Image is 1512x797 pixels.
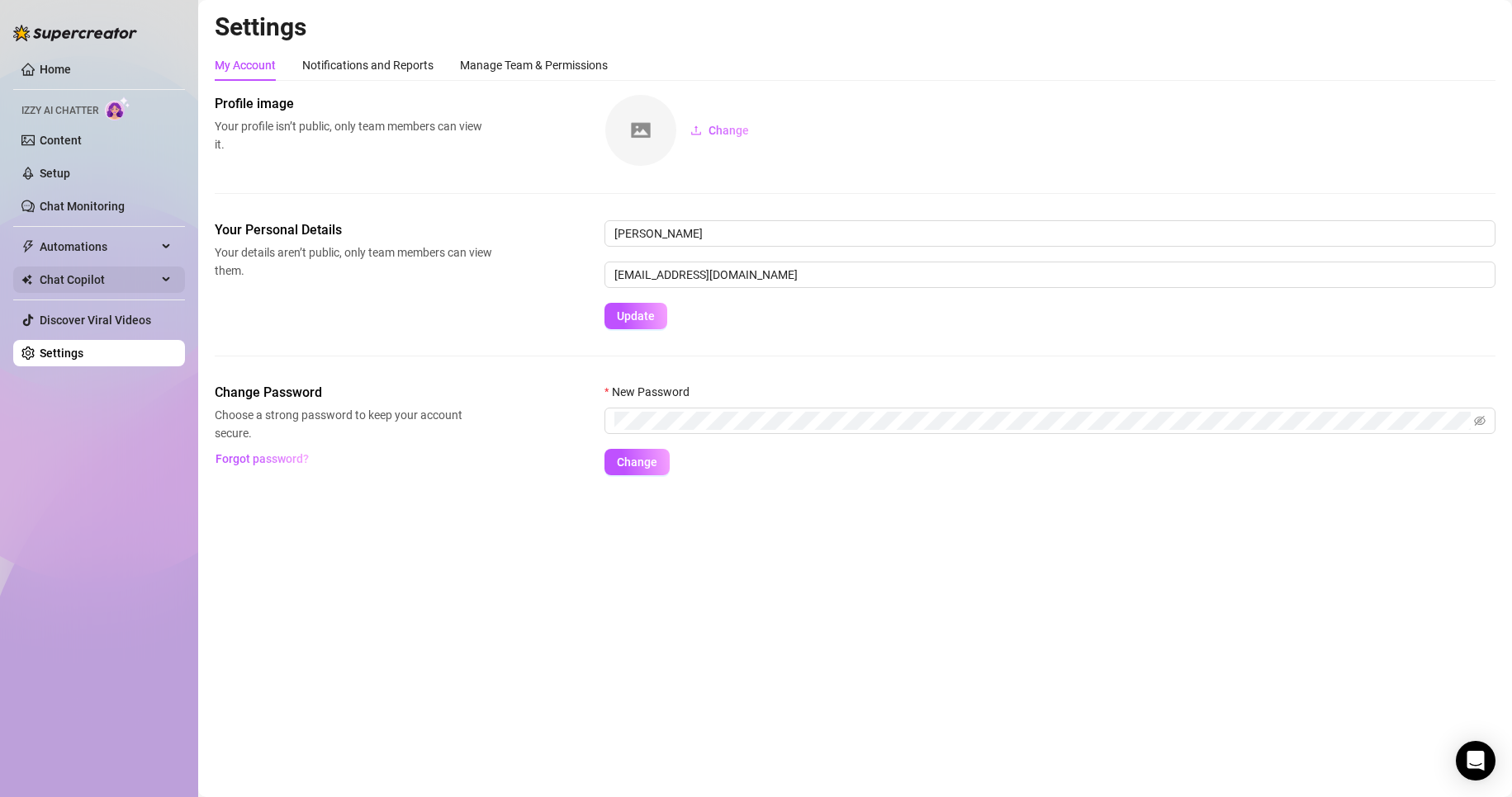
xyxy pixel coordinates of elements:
button: Change [604,449,670,475]
div: Manage Team & Permissions [460,56,608,74]
span: upload [690,125,702,136]
input: Enter name [604,220,1495,247]
span: Change [709,124,749,137]
span: Change [617,455,657,469]
a: Chat Monitoring [40,200,125,213]
span: Choose a strong password to keep your account secure. [215,406,492,442]
span: Chat Copilot [40,266,157,293]
button: Forgot password? [215,446,309,472]
span: Profile image [215,94,492,114]
span: Change Password [215,383,492,403]
span: Forgot password? [216,452,309,465]
img: Chat Copilot [21,274,32,285]
label: New Password [604,383,700,401]
a: Home [40,63,71,76]
span: Your Personal Details [215,220,492,240]
span: Your details aren’t public, only team members can view them. [215,243,492,280]
button: Update [604,303,667,329]
img: square-placeholder.png [605,95,676,166]
span: Automations [40,233,157,260]
a: Content [40,134,82,147]
div: Open Intercom Messenger [1456,741,1495,780]
input: Enter new email [604,262,1495,288]
a: Discover Viral Videos [40,314,151,327]
span: eye-invisible [1474,415,1486,427]
span: Your profile isn’t public, only team members can view it. [215,117,492,153]
div: Notifications and Reports [302,56,434,74]
button: Change [677,117,762,144]
input: New Password [614,412,1471,430]
span: Update [617,309,655,323]
h2: Settings [215,12,1495,43]
span: thunderbolt [21,240,35,253]
img: logo-BBDzfeDw.svg [13,25,137,41]
a: Setup [40,167,70,180]
div: My Account [215,56,276,74]
a: Settings [40,347,83,360]
img: AI Chatter [105,97,130,120]
span: Izzy AI Chatter [21,103,98,119]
